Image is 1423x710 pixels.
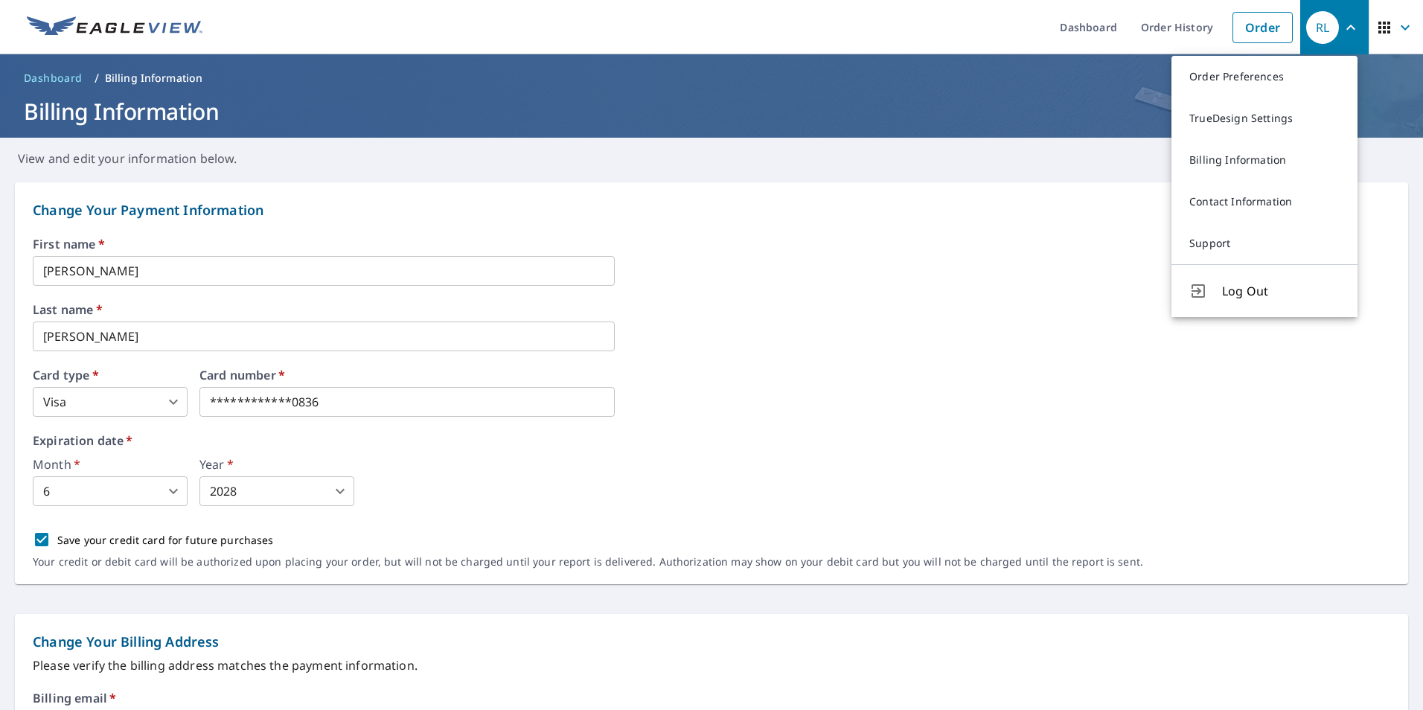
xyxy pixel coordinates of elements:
p: Your credit or debit card will be authorized upon placing your order, but will not be charged unt... [33,555,1143,569]
label: Expiration date [33,435,1390,447]
a: Contact Information [1171,181,1358,223]
a: Billing Information [1171,139,1358,181]
label: Last name [33,304,1390,316]
p: Billing Information [105,71,203,86]
div: 6 [33,476,188,506]
p: Change Your Billing Address [33,632,1390,652]
label: First name [33,238,1390,250]
a: Order Preferences [1171,56,1358,97]
span: Dashboard [24,71,83,86]
img: EV Logo [27,16,202,39]
li: / [95,69,99,87]
div: Visa [33,387,188,417]
label: Billing email [33,692,116,704]
a: TrueDesign Settings [1171,97,1358,139]
button: Log Out [1171,264,1358,317]
label: Year [199,458,354,470]
p: Save your credit card for future purchases [57,532,274,548]
p: Change Your Payment Information [33,200,1390,220]
a: Order [1232,12,1293,43]
label: Card number [199,369,615,381]
a: Support [1171,223,1358,264]
div: 2028 [199,476,354,506]
a: Dashboard [18,66,89,90]
label: Card type [33,369,188,381]
span: Log Out [1222,282,1340,300]
h1: Billing Information [18,96,1405,127]
label: Month [33,458,188,470]
p: Please verify the billing address matches the payment information. [33,656,1390,674]
div: RL [1306,11,1339,44]
nav: breadcrumb [18,66,1405,90]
